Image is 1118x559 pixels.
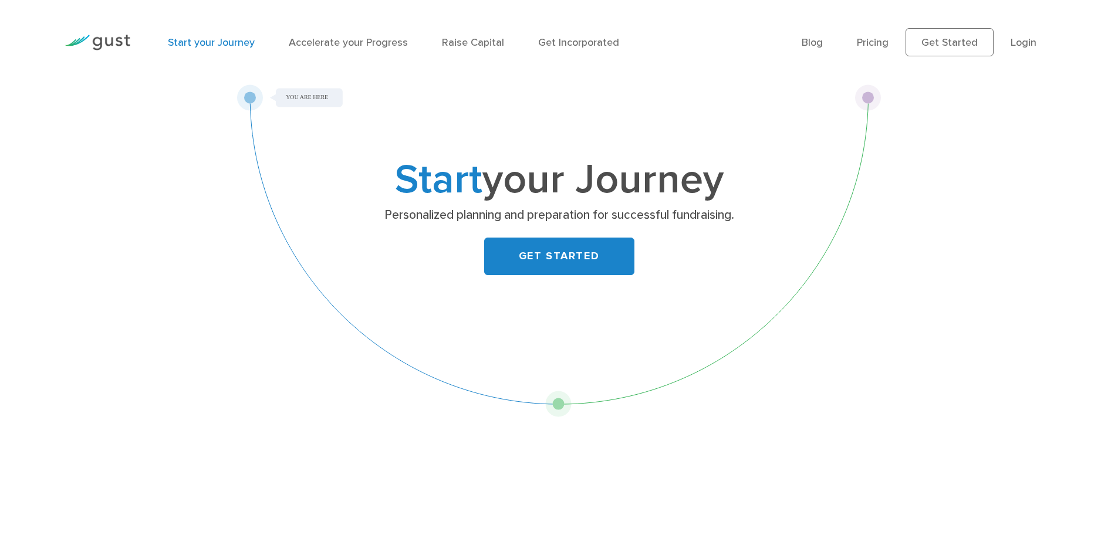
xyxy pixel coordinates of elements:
h1: your Journey [327,161,791,199]
a: Accelerate your Progress [289,36,408,49]
a: Get Started [906,28,994,56]
a: Raise Capital [442,36,504,49]
span: Start [395,155,482,204]
a: Blog [802,36,823,49]
a: Pricing [857,36,889,49]
p: Personalized planning and preparation for successful fundraising. [332,207,786,223]
a: Login [1011,36,1036,49]
a: Start your Journey [168,36,255,49]
a: GET STARTED [484,238,634,275]
img: Gust Logo [65,35,130,50]
a: Get Incorporated [538,36,619,49]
